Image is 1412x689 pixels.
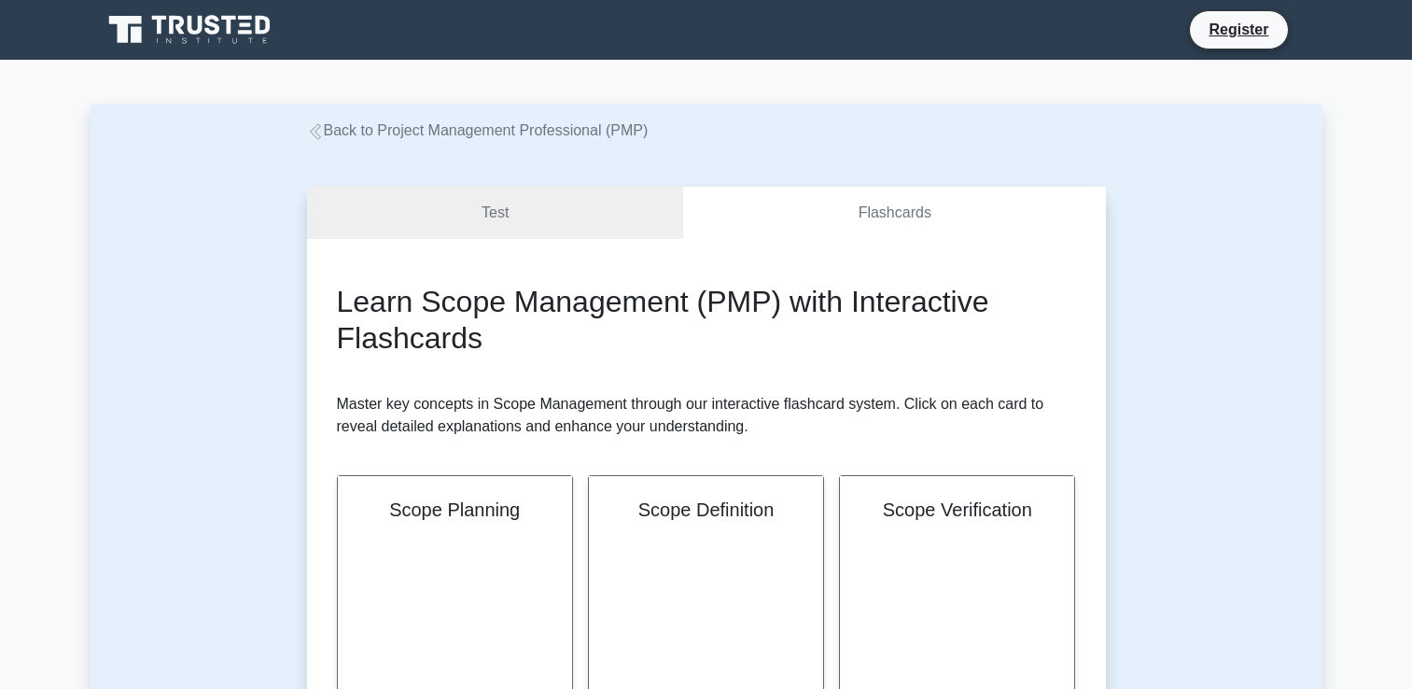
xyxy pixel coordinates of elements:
[307,122,649,138] a: Back to Project Management Professional (PMP)
[360,499,550,521] h2: Scope Planning
[337,393,1076,438] p: Master key concepts in Scope Management through our interactive flashcard system. Click on each c...
[307,187,684,240] a: Test
[862,499,1052,521] h2: Scope Verification
[611,499,801,521] h2: Scope Definition
[683,187,1105,240] a: Flashcards
[1197,18,1279,41] a: Register
[337,284,1076,356] h2: Learn Scope Management (PMP) with Interactive Flashcards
